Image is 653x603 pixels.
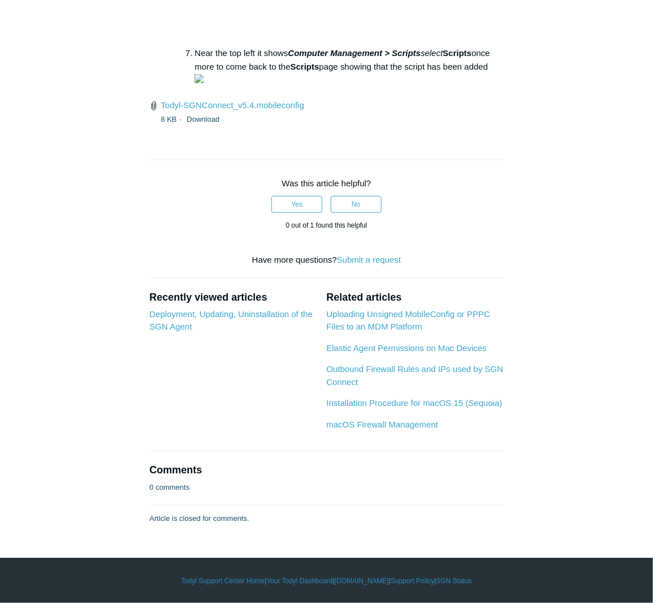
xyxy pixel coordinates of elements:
a: Download [187,115,219,123]
h2: Related articles [326,290,503,305]
button: This article was not helpful [331,196,382,213]
p: 0 comments [149,482,189,493]
strong: Computer Management > Scripts [288,48,421,58]
a: Installation Procedure for macOS 15 (Sequoia) [326,398,502,408]
a: Deployment, Updating, Uninstallation of the SGN Agent [149,309,313,332]
a: macOS Firewall Management [326,420,438,429]
h2: Comments [149,463,503,478]
a: Submit a request [337,255,401,264]
span: Was this article helpful? [282,178,371,188]
button: This article was helpful [271,196,322,213]
span: 0 out of 1 found this helpful [286,221,367,229]
a: Uploading Unsigned MobileConfig or PPPC Files to an MDM Platform [326,309,490,332]
li: Near the top left it shows once more to come back to the page showing that the script has been added [194,46,503,87]
span: 8 KB [161,115,184,123]
strong: Scripts [291,62,319,71]
h2: Recently viewed articles [149,290,315,305]
p: Article is closed for comments. [149,513,249,524]
a: Your Todyl Dashboard [266,576,332,586]
a: Support Policy [391,576,434,586]
a: Todyl Support Center Home [181,576,265,586]
a: SGN Status [436,576,472,586]
img: 18970511445395 [194,74,204,83]
a: [DOMAIN_NAME] [335,576,389,586]
a: Outbound Firewall Rules and IPs used by SGN Connect [326,364,503,387]
a: Elastic Agent Permissions on Mac Devices [326,343,486,353]
div: Have more questions? [149,254,503,267]
strong: Scripts [443,48,472,58]
a: Todyl-SGNConnect_v5.4.mobileconfig [161,100,304,110]
em: select [421,48,443,58]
